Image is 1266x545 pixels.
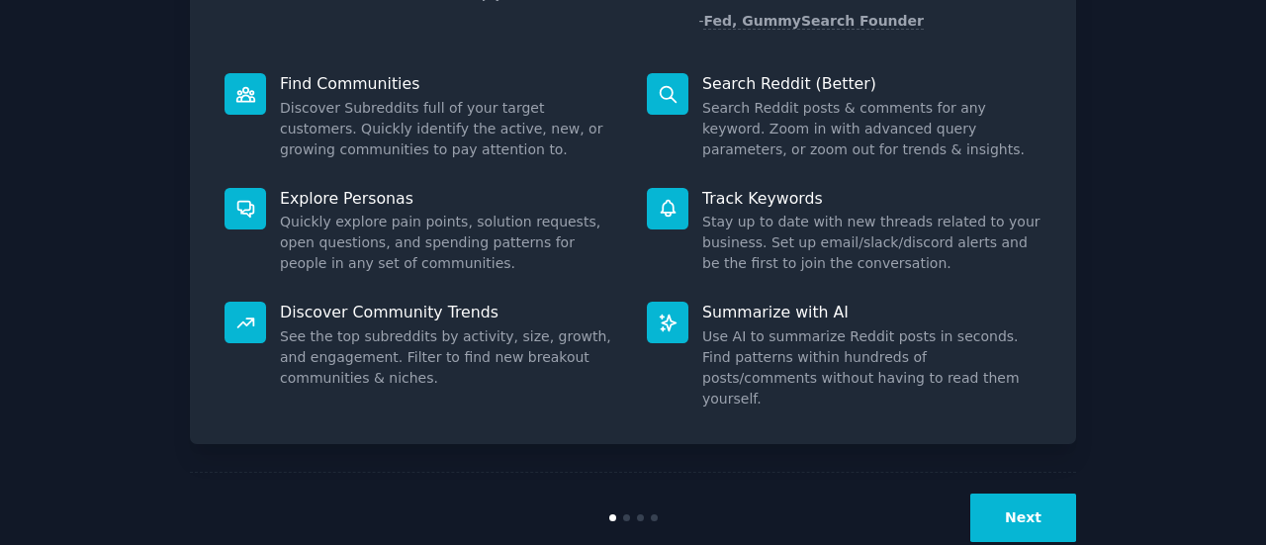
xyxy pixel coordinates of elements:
dd: Stay up to date with new threads related to your business. Set up email/slack/discord alerts and ... [702,212,1041,274]
dd: Discover Subreddits full of your target customers. Quickly identify the active, new, or growing c... [280,98,619,160]
dd: Search Reddit posts & comments for any keyword. Zoom in with advanced query parameters, or zoom o... [702,98,1041,160]
p: Explore Personas [280,188,619,209]
p: Track Keywords [702,188,1041,209]
dd: Use AI to summarize Reddit posts in seconds. Find patterns within hundreds of posts/comments with... [702,326,1041,409]
button: Next [970,494,1076,542]
p: Summarize with AI [702,302,1041,322]
p: Search Reddit (Better) [702,73,1041,94]
p: Discover Community Trends [280,302,619,322]
a: Fed, GummySearch Founder [703,13,924,30]
dd: Quickly explore pain points, solution requests, open questions, and spending patterns for people ... [280,212,619,274]
div: - [698,11,924,32]
dd: See the top subreddits by activity, size, growth, and engagement. Filter to find new breakout com... [280,326,619,389]
p: Find Communities [280,73,619,94]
